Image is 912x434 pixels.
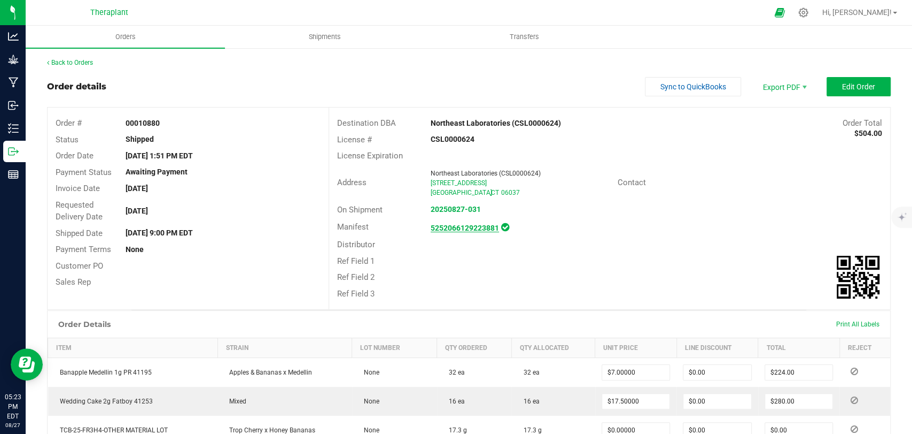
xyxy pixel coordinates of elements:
span: Customer PO [56,261,103,271]
span: None [358,369,379,376]
span: Print All Labels [836,321,879,328]
strong: $504.00 [854,129,882,138]
span: Shipped Date [56,229,103,238]
input: 0 [602,394,670,409]
strong: Northeast Laboratories (CSL0000624) [431,119,561,127]
inline-svg: Outbound [8,146,19,157]
span: None [358,398,379,405]
span: Payment Status [56,167,112,177]
span: Transfers [495,32,554,42]
span: Ref Field 2 [337,272,375,282]
span: [GEOGRAPHIC_DATA] [431,189,492,196]
a: Orders [26,26,225,48]
th: Reject [839,338,890,358]
th: Item [48,338,218,358]
input: 0 [683,394,751,409]
a: 20250827-031 [431,205,481,214]
th: Line Discount [676,338,758,358]
qrcode: 00010880 [837,256,879,299]
span: Order # [56,118,82,128]
input: 0 [765,365,833,380]
span: Ref Field 3 [337,289,375,299]
span: Order Total [843,118,882,128]
span: None [358,427,379,434]
a: Shipments [225,26,424,48]
span: 17.3 g [518,427,541,434]
strong: [DATE] 1:51 PM EDT [126,151,193,160]
li: Export PDF [752,77,816,96]
span: Edit Order [842,82,875,91]
a: Transfers [425,26,624,48]
span: Shipments [294,32,355,42]
span: Reject Inventory [846,368,862,375]
span: , [490,189,491,196]
strong: None [126,245,144,254]
span: Hi, [PERSON_NAME]! [822,8,892,17]
input: 0 [765,394,833,409]
span: [STREET_ADDRESS] [431,179,487,187]
th: Strain [217,338,352,358]
iframe: Resource center [11,348,43,380]
span: Requested Delivery Date [56,200,103,222]
span: Reject Inventory [846,426,862,432]
th: Total [758,338,840,358]
span: Order Date [56,151,93,161]
span: Payment Terms [56,245,111,254]
inline-svg: Inbound [8,100,19,111]
span: Contact [618,178,646,187]
strong: Shipped [126,135,154,143]
span: 17.3 g [443,427,467,434]
span: On Shipment [337,205,383,215]
span: Apples & Bananas x Medellin [224,369,312,376]
span: License # [337,135,372,144]
h1: Order Details [58,320,111,329]
span: CT [491,189,499,196]
span: Sync to QuickBooks [660,82,726,91]
span: Reject Inventory [846,397,862,403]
strong: Awaiting Payment [126,167,188,176]
div: Manage settings [797,7,810,18]
img: Scan me! [837,256,879,299]
span: 32 ea [518,369,539,376]
th: Unit Price [595,338,677,358]
span: Distributor [337,240,375,249]
span: 32 ea [443,369,465,376]
p: 08/27 [5,421,21,429]
th: Lot Number [352,338,437,358]
input: 0 [602,365,670,380]
div: Order details [47,80,106,93]
span: Address [337,178,367,187]
inline-svg: Analytics [8,31,19,42]
span: TCB-25-FR3H4-OTHER MATERIAL LOT [54,427,168,434]
span: 16 ea [443,398,465,405]
span: Trop Cherry x Honey Bananas [224,427,315,434]
span: Ref Field 1 [337,256,375,266]
inline-svg: Grow [8,54,19,65]
span: Banapple Medellin 1g PR 41195 [54,369,152,376]
span: License Expiration [337,151,403,161]
strong: 00010880 [126,119,160,127]
p: 05:23 PM EDT [5,392,21,421]
th: Qty Ordered [437,338,512,358]
button: Edit Order [827,77,891,96]
span: Wedding Cake 2g Fatboy 41253 [54,398,153,405]
inline-svg: Inventory [8,123,19,134]
strong: [DATE] [126,207,148,215]
span: Orders [101,32,150,42]
span: In Sync [501,222,509,233]
span: Destination DBA [337,118,396,128]
inline-svg: Reports [8,169,19,180]
span: Northeast Laboratories (CSL0000624) [431,170,541,177]
span: 16 ea [518,398,539,405]
strong: CSL0000624 [431,135,474,143]
a: Back to Orders [47,59,93,66]
span: Manifest [337,222,369,232]
span: Sales Rep [56,277,91,287]
span: Theraplant [90,8,128,17]
a: 5252066129223881 [431,224,499,232]
span: Open Ecommerce Menu [767,2,791,23]
span: Mixed [224,398,246,405]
